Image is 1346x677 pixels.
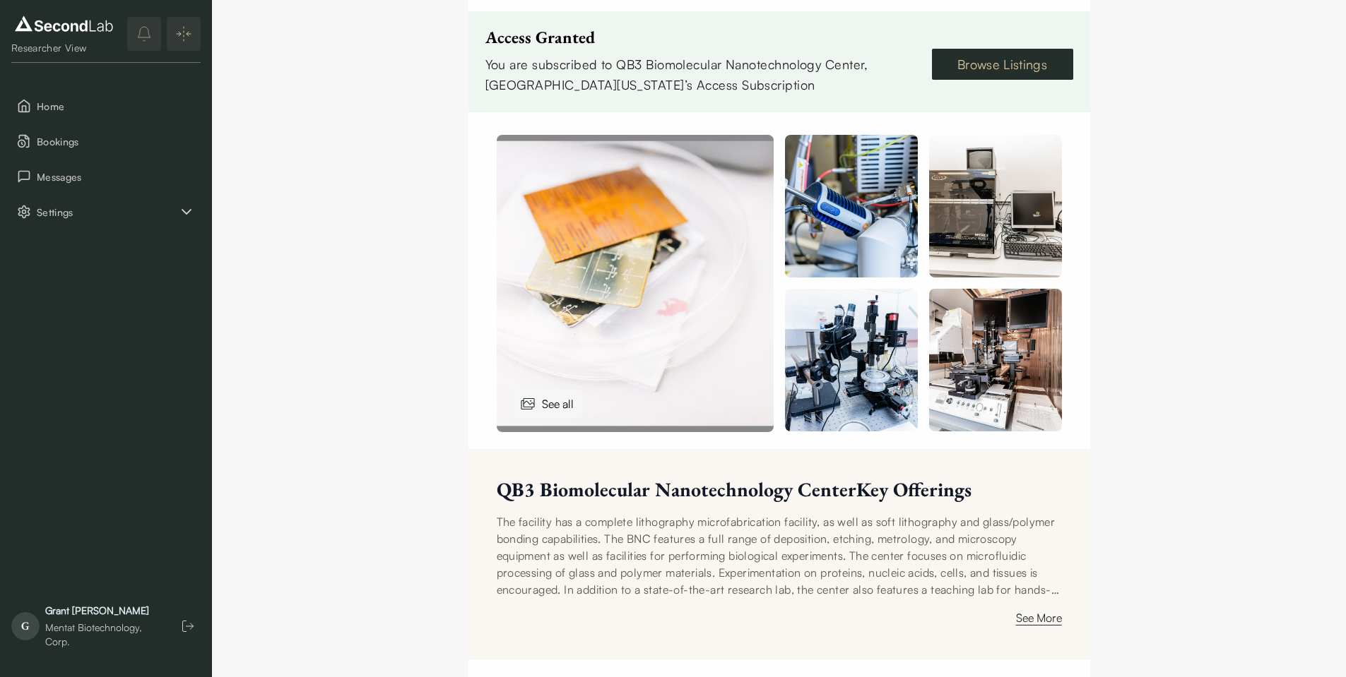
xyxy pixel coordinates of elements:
button: See More [1016,609,1062,632]
div: See all [511,390,582,418]
span: Messages [37,169,195,184]
div: You are subscribed to QB3 Biomolecular Nanotechnology Center, [GEOGRAPHIC_DATA][US_STATE]’s Acces... [485,54,915,95]
button: Log out [175,613,201,639]
button: Bookings [11,126,201,156]
button: Settings [11,197,201,227]
a: Browse Listings [932,49,1073,80]
img: QB3 Biomolecular Nanotechnology Center 1 [497,135,774,432]
img: QB3 Biomolecular Nanotechnology Center 1 [785,135,918,277]
img: QB3 Biomolecular Nanotechnology Center 1 [929,135,1062,277]
img: QB3 Biomolecular Nanotechnology Center 1 [929,289,1062,431]
span: Settings [37,205,178,220]
img: images [519,395,536,412]
h2: QB3 Biomolecular Nanotechnology Center Key Offerings [497,477,1062,502]
img: QB3 Biomolecular Nanotechnology Center 1 [785,289,918,431]
div: Mentat Biotechnology, Corp. [45,621,161,649]
button: Expand/Collapse sidebar [167,17,201,51]
span: Home [37,99,195,114]
button: notifications [127,17,161,51]
span: G [11,612,40,640]
img: logo [11,13,117,35]
span: Bookings [37,134,195,149]
div: Access Granted [485,28,915,46]
div: Researcher View [11,41,117,55]
div: Settings sub items [11,197,201,227]
button: Home [11,91,201,121]
p: The facility has a complete lithography microfabrication facility, as well as soft lithography an... [497,513,1062,598]
div: Grant [PERSON_NAME] [45,604,161,618]
button: Messages [11,162,201,191]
